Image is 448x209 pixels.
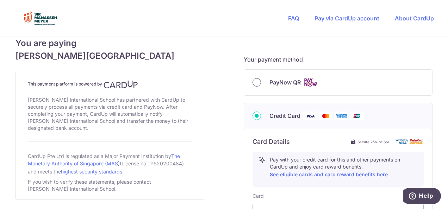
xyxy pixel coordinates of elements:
div: [PERSON_NAME] International School has partnered with CardUp to securely process all payments via... [28,95,192,133]
div: CardUp Pte Ltd is regulated as a Major Payment Institution by (License no.: PS20200484) and meets... [28,150,192,177]
div: PayNow QR Cards logo [253,78,424,87]
a: Pay via CardUp account [315,15,379,22]
a: FAQ [288,15,299,22]
img: Visa [303,112,317,120]
label: Card [253,192,264,199]
iframe: Opens a widget where you can find more information [403,188,441,205]
h6: Card Details [253,138,290,146]
h4: This payment platform is powered by [28,80,192,89]
a: See eligible cards and card reward benefits here [270,171,388,177]
span: PayNow QR [269,78,301,87]
img: card secure [396,139,424,145]
img: Union Pay [350,112,364,120]
h5: Your payment method [244,55,433,64]
img: Mastercard [319,112,333,120]
div: If you wish to verify these statements, please contact [PERSON_NAME] International School. [28,177,192,194]
p: Pay with your credit card for this and other payments on CardUp and enjoy card reward benefits. [270,156,418,179]
img: Cards logo [304,78,318,87]
img: CardUp [104,80,138,89]
span: [PERSON_NAME][GEOGRAPHIC_DATA] [15,50,204,62]
span: You are paying [15,37,204,50]
div: Credit Card Visa Mastercard American Express Union Pay [253,112,424,120]
a: About CardUp [395,15,434,22]
span: Credit Card [269,112,300,120]
span: Secure 256-bit SSL [357,139,390,145]
img: American Express [334,112,348,120]
a: highest security standards [61,169,122,175]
